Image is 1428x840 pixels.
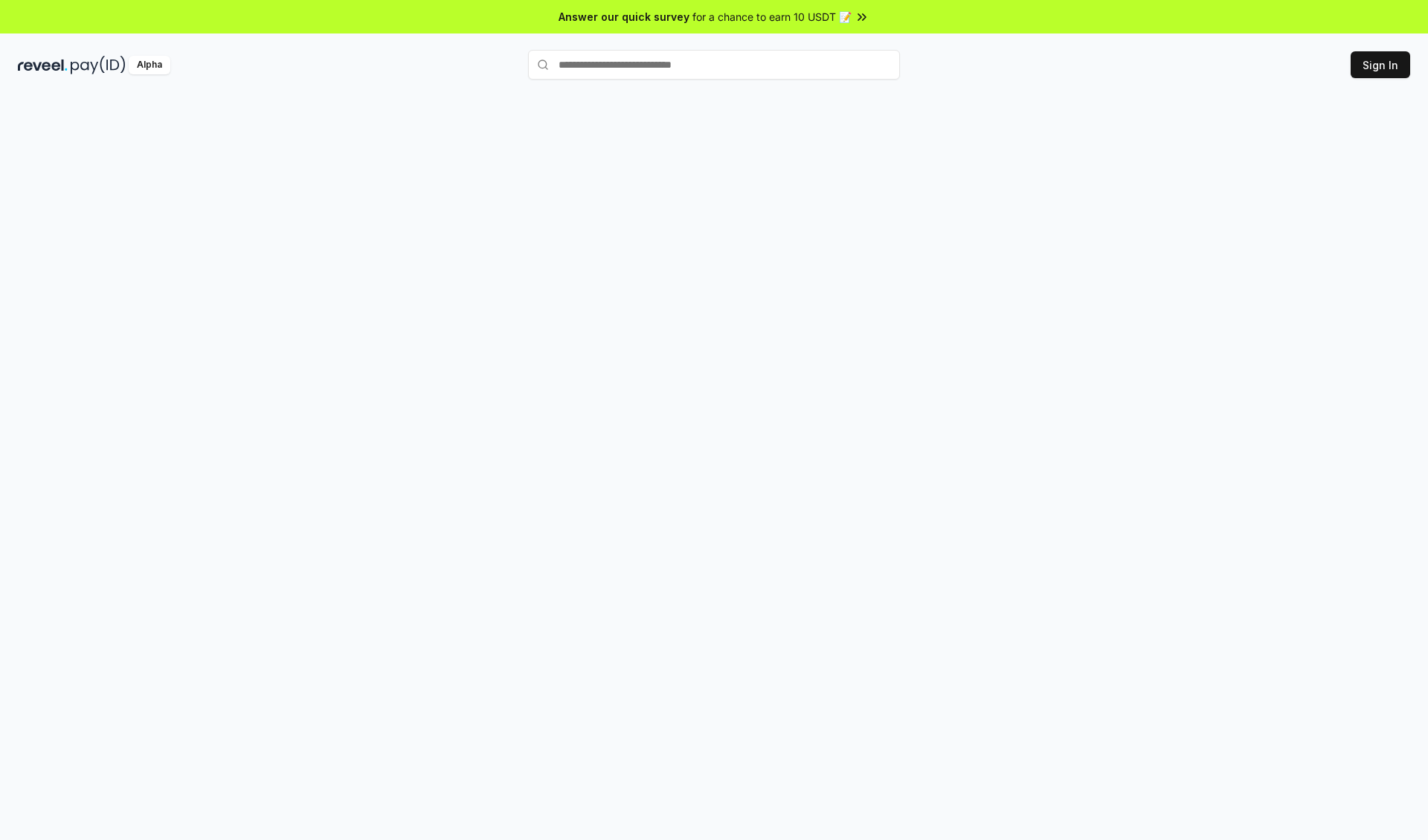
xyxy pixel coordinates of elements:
img: pay_id [71,56,126,74]
button: Sign In [1351,51,1410,78]
span: for a chance to earn 10 USDT 📝 [692,9,852,25]
img: reveel_dark [18,56,68,74]
span: Answer our quick survey [559,9,689,25]
div: Alpha [129,56,170,74]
